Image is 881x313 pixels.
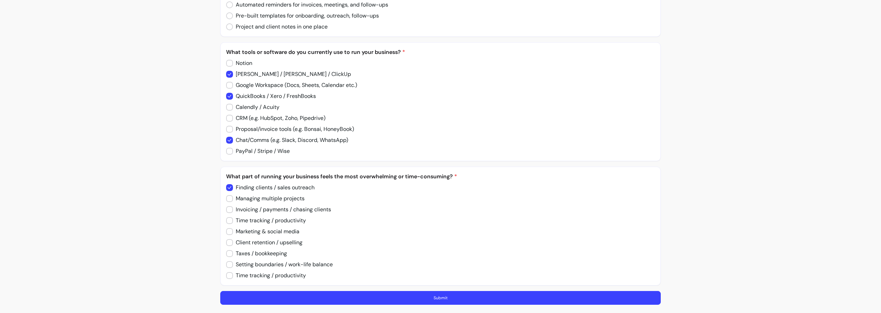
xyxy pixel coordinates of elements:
input: Trello / Asana / ClickUp [226,67,300,81]
input: Pre-built templates for onboarding, outreach, follow-ups [226,9,385,23]
input: Setting boundaries / work-life balance [226,258,339,271]
input: Notion [226,56,258,70]
input: Time tracking / productivity [226,269,312,282]
input: Client retention / upselling [226,236,308,249]
input: Project and client notes in one place [226,20,334,34]
input: Time tracking / productivity [226,214,312,227]
input: Marketing & social media [226,225,305,238]
input: Finding clients / sales outreach [226,181,320,194]
p: What part of running your business feels the most overwhelming or time-consuming? [226,172,655,181]
input: QuickBooks / Xero / FreshBooks [226,89,322,103]
input: Proposal/invoice tools (e.g. Bonsai, HoneyBook) [226,122,361,136]
input: Invoicing / payments / chasing clients [226,203,337,216]
input: Managing multiple projects [226,192,310,205]
input: Taxes / bookkeeping [226,247,293,260]
input: Calendly / Acuity [226,100,285,114]
p: What tools or software do you currently use to run your business? [226,48,655,56]
input: Chat/Comms (e.g. Slack, Discord, WhatsApp) [226,133,355,147]
input: Google Workspace (Docs, Sheets, Calendar etc.) [226,78,364,92]
button: Submit [220,291,661,305]
input: CRM (e.g. HubSpot, Zoho, Pipedrive) [226,111,332,125]
input: PayPal / Stripe / Wise [226,144,296,158]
